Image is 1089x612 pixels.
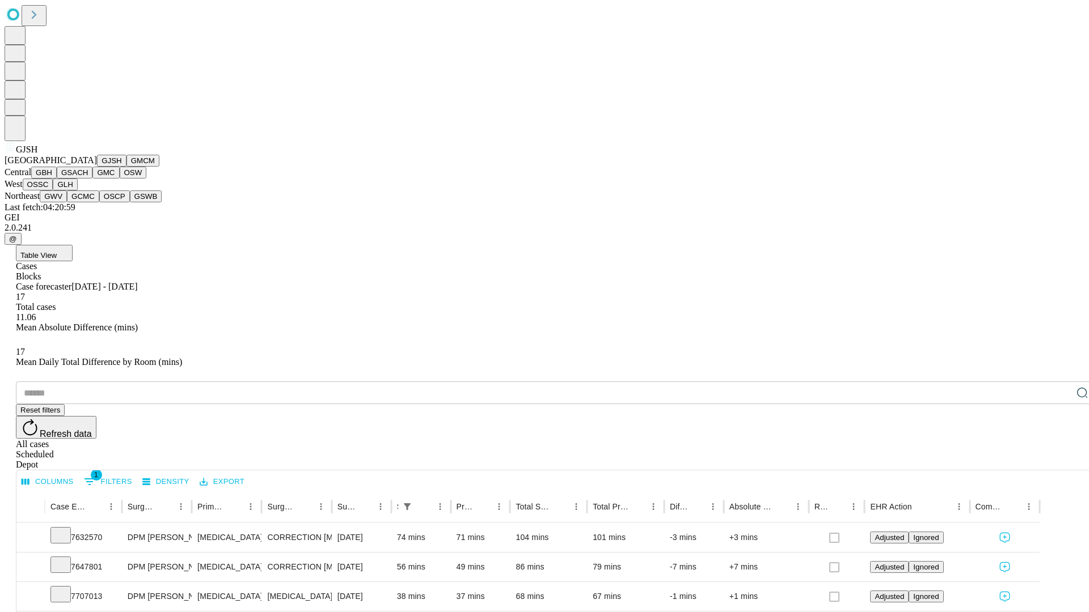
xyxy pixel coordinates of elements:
[976,502,1004,511] div: Comments
[457,582,505,611] div: 37 mins
[870,502,911,511] div: EHR Action
[97,155,126,167] button: GJSH
[593,523,659,552] div: 101 mins
[19,473,77,491] button: Select columns
[197,582,256,611] div: [MEDICAL_DATA]
[197,473,247,491] button: Export
[399,499,415,515] div: 1 active filter
[670,523,718,552] div: -3 mins
[689,499,705,515] button: Sort
[337,502,356,511] div: Surgery Date
[552,499,568,515] button: Sort
[53,178,77,190] button: GLH
[516,502,551,511] div: Total Scheduled Duration
[197,502,226,511] div: Primary Service
[870,561,909,573] button: Adjusted
[593,582,659,611] div: 67 mins
[16,282,71,291] span: Case forecaster
[20,251,57,260] span: Table View
[913,563,939,571] span: Ignored
[20,406,60,414] span: Reset filters
[1005,499,1021,515] button: Sort
[516,523,581,552] div: 104 mins
[22,558,39,577] button: Expand
[516,582,581,611] div: 68 mins
[913,499,929,515] button: Sort
[645,499,661,515] button: Menu
[951,499,967,515] button: Menu
[173,499,189,515] button: Menu
[337,552,386,581] div: [DATE]
[16,322,138,332] span: Mean Absolute Difference (mins)
[130,190,162,202] button: GSWB
[593,552,659,581] div: 79 mins
[16,347,25,356] span: 17
[670,502,688,511] div: Difference
[397,502,398,511] div: Scheduled In Room Duration
[50,523,116,552] div: 7632570
[267,502,296,511] div: Surgery Name
[357,499,373,515] button: Sort
[16,144,37,154] span: GJSH
[103,499,119,515] button: Menu
[5,223,1084,233] div: 2.0.241
[729,502,773,511] div: Absolute Difference
[91,469,102,481] span: 1
[267,523,326,552] div: CORRECTION [MEDICAL_DATA], [MEDICAL_DATA] [MEDICAL_DATA]
[774,499,790,515] button: Sort
[23,178,53,190] button: OSSC
[1021,499,1037,515] button: Menu
[909,590,943,602] button: Ignored
[729,552,803,581] div: +7 mins
[227,499,243,515] button: Sort
[846,499,862,515] button: Menu
[197,552,256,581] div: [MEDICAL_DATA]
[5,202,75,212] span: Last fetch: 04:20:59
[243,499,259,515] button: Menu
[337,582,386,611] div: [DATE]
[40,429,92,439] span: Refresh data
[397,552,445,581] div: 56 mins
[416,499,432,515] button: Sort
[670,552,718,581] div: -7 mins
[50,552,116,581] div: 7647801
[297,499,313,515] button: Sort
[5,191,40,201] span: Northeast
[81,473,135,491] button: Show filters
[397,582,445,611] div: 38 mins
[50,502,86,511] div: Case Epic Id
[457,502,475,511] div: Predicted In Room Duration
[16,416,96,439] button: Refresh data
[630,499,645,515] button: Sort
[913,592,939,601] span: Ignored
[337,523,386,552] div: [DATE]
[128,552,186,581] div: DPM [PERSON_NAME] [PERSON_NAME]
[516,552,581,581] div: 86 mins
[5,179,23,189] span: West
[87,499,103,515] button: Sort
[491,499,507,515] button: Menu
[909,561,943,573] button: Ignored
[593,502,628,511] div: Total Predicted Duration
[128,502,156,511] div: Surgeon Name
[9,235,17,243] span: @
[5,212,1084,223] div: GEI
[729,582,803,611] div: +1 mins
[16,312,36,322] span: 11.06
[373,499,389,515] button: Menu
[432,499,448,515] button: Menu
[875,592,904,601] span: Adjusted
[126,155,159,167] button: GMCM
[67,190,99,202] button: GCMC
[568,499,584,515] button: Menu
[16,292,25,301] span: 17
[140,473,192,491] button: Density
[875,563,904,571] span: Adjusted
[157,499,173,515] button: Sort
[830,499,846,515] button: Sort
[875,533,904,542] span: Adjusted
[729,523,803,552] div: +3 mins
[909,532,943,543] button: Ignored
[870,590,909,602] button: Adjusted
[790,499,806,515] button: Menu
